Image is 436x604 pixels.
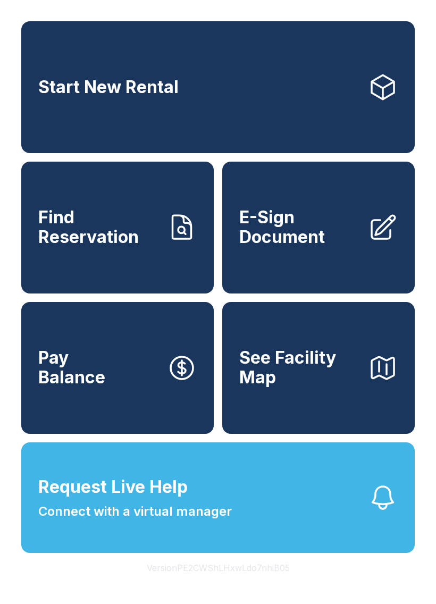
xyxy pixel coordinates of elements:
a: E-Sign Document [222,162,415,293]
a: Find Reservation [21,162,214,293]
button: Request Live HelpConnect with a virtual manager [21,442,415,553]
span: Connect with a virtual manager [38,502,232,521]
span: Pay Balance [38,348,105,387]
button: See Facility Map [222,302,415,434]
span: Start New Rental [38,78,179,97]
span: Request Live Help [38,474,188,500]
button: VersionPE2CWShLHxwLdo7nhiB05 [138,553,298,583]
span: E-Sign Document [239,208,359,247]
a: PayBalance [21,302,214,434]
a: Start New Rental [21,21,415,153]
span: Find Reservation [38,208,158,247]
span: See Facility Map [239,348,359,387]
